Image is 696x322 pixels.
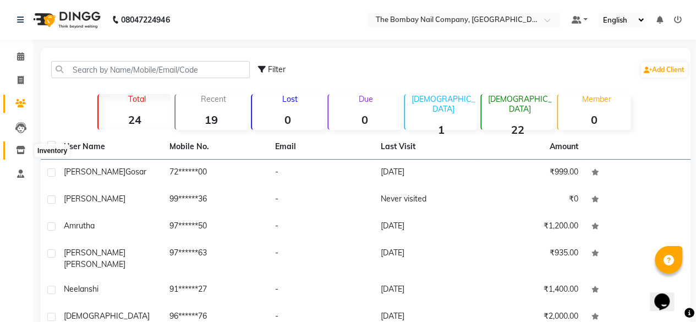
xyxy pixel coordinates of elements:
td: ₹1,200.00 [479,214,585,241]
strong: 24 [98,113,171,127]
td: - [268,187,374,214]
p: [DEMOGRAPHIC_DATA] [486,94,553,114]
strong: 0 [558,113,630,127]
strong: 0 [328,113,401,127]
td: - [268,160,374,187]
th: Last Visit [374,134,479,160]
p: Total [103,94,171,104]
strong: 19 [176,113,248,127]
th: Mobile No. [163,134,268,160]
a: Add Client [641,62,687,78]
span: [PERSON_NAME] [64,167,125,177]
p: [DEMOGRAPHIC_DATA] [409,94,477,114]
strong: 22 [481,123,553,137]
td: [DATE] [374,160,479,187]
span: Gosar [125,167,146,177]
img: logo [28,4,103,35]
td: - [268,277,374,304]
strong: 1 [405,123,477,137]
strong: 0 [252,113,324,127]
th: Amount [543,134,585,159]
span: Amrutha [64,221,95,231]
span: [DEMOGRAPHIC_DATA] [64,311,150,321]
span: [PERSON_NAME] [64,194,125,204]
td: ₹999.00 [479,160,585,187]
p: Member [562,94,630,104]
span: Filter [268,64,286,74]
td: [DATE] [374,241,479,277]
td: ₹0 [479,187,585,214]
td: ₹1,400.00 [479,277,585,304]
td: ₹935.00 [479,241,585,277]
p: Recent [180,94,248,104]
p: Due [331,94,401,104]
span: Neelanshi [64,284,98,294]
div: Inventory [35,144,70,157]
td: - [268,214,374,241]
b: 08047224946 [121,4,169,35]
input: Search by Name/Mobile/Email/Code [51,61,250,78]
iframe: chat widget [650,278,685,311]
p: Lost [256,94,324,104]
span: [PERSON_NAME] [64,248,125,258]
td: [DATE] [374,214,479,241]
td: - [268,241,374,277]
th: Email [268,134,374,160]
td: Never visited [374,187,479,214]
td: [DATE] [374,277,479,304]
th: User Name [57,134,163,160]
span: [PERSON_NAME] [64,259,125,269]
